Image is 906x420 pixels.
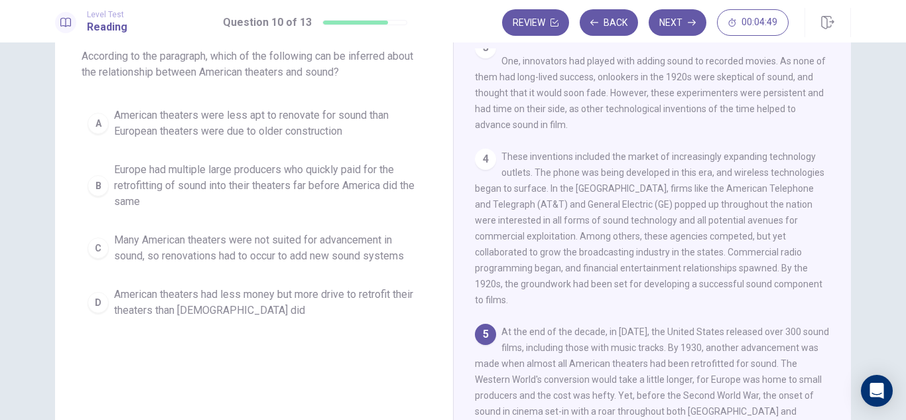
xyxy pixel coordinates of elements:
button: CMany American theaters were not suited for advancement in sound, so renovations had to occur to ... [82,226,426,270]
div: C [88,238,109,259]
button: BEurope had multiple large producers who quickly paid for the retrofitting of sound into their th... [82,156,426,216]
button: Next [649,9,706,36]
button: Review [502,9,569,36]
button: 00:04:49 [717,9,789,36]
span: American theaters were less apt to renovate for sound than European theaters were due to older co... [114,107,421,139]
button: AAmerican theaters were less apt to renovate for sound than European theaters were due to older c... [82,102,426,145]
h1: Reading [87,19,127,35]
div: D [88,292,109,313]
span: These inventions included the market of increasingly expanding technology outlets. The phone was ... [475,151,824,305]
span: Level Test [87,10,127,19]
button: Back [580,9,638,36]
span: American theaters had less money but more drive to retrofit their theaters than [DEMOGRAPHIC_DATA... [114,287,421,318]
span: According to the paragraph, which of the following can be inferred about the relationship between... [82,48,426,80]
div: B [88,175,109,196]
div: Open Intercom Messenger [861,375,893,407]
span: Europe had multiple large producers who quickly paid for the retrofitting of sound into their the... [114,162,421,210]
span: 00:04:49 [742,17,777,28]
h1: Question 10 of 13 [223,15,312,31]
button: DAmerican theaters had less money but more drive to retrofit their theaters than [DEMOGRAPHIC_DAT... [82,281,426,324]
div: 5 [475,324,496,345]
div: 4 [475,149,496,170]
span: Many American theaters were not suited for advancement in sound, so renovations had to occur to a... [114,232,421,264]
div: A [88,113,109,134]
